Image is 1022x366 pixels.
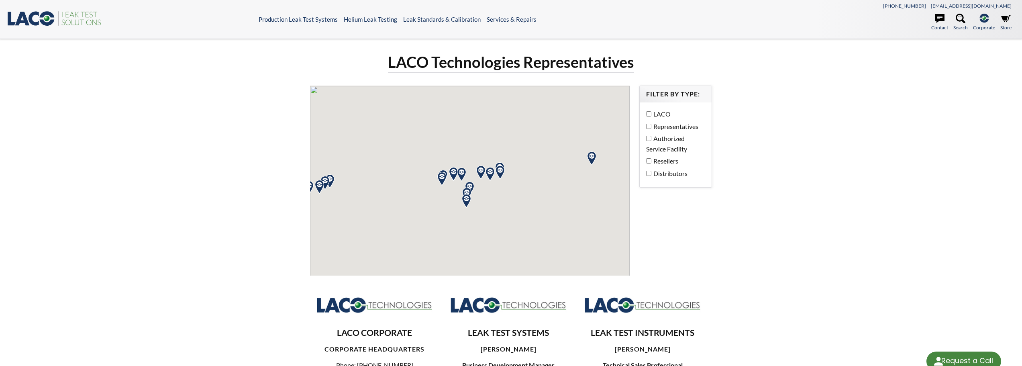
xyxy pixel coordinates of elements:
[259,16,338,23] a: Production Leak Test Systems
[646,168,701,179] label: Distributors
[883,3,926,9] a: [PHONE_NUMBER]
[646,109,701,119] label: LACO
[646,111,651,117] input: LACO
[646,171,651,176] input: Distributors
[973,24,995,31] span: Corporate
[487,16,536,23] a: Services & Repairs
[403,16,481,23] a: Leak Standards & Calibration
[646,158,651,164] input: Resellers
[344,16,397,23] a: Helium Leak Testing
[615,345,671,353] strong: [PERSON_NAME]
[646,133,701,154] label: Authorized Service Facility
[646,121,701,132] label: Representatives
[953,14,968,31] a: Search
[316,327,433,339] h3: LACO CORPORATE
[931,3,1012,9] a: [EMAIL_ADDRESS][DOMAIN_NAME]
[388,52,634,73] h1: LACO Technologies Representatives
[646,124,651,129] input: Representatives
[584,327,701,339] h3: LEAK TEST INSTRUMENTS
[931,14,948,31] a: Contact
[316,296,433,313] img: Logo_LACO-TECH_hi-res.jpg
[451,327,567,339] h3: LEAK TEST SYSTEMS
[324,345,424,353] strong: CORPORATE HEADQUARTERS
[481,345,536,353] strong: [PERSON_NAME]
[451,296,567,313] img: Logo_LACO-TECH_hi-res.jpg
[584,296,701,313] img: Logo_LACO-TECH_hi-res.jpg
[646,90,705,98] h4: Filter by Type:
[646,156,701,166] label: Resellers
[1000,14,1012,31] a: Store
[646,136,651,141] input: Authorized Service Facility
